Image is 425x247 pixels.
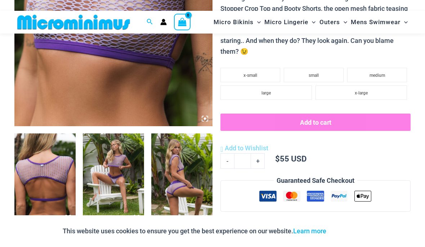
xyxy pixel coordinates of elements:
[243,73,257,78] span: x-small
[275,153,280,164] span: $
[340,13,347,31] span: Menu Toggle
[347,68,407,82] li: medium
[234,153,251,168] input: Product quantity
[220,85,312,100] li: large
[264,13,308,31] span: Micro Lingerie
[220,143,268,154] a: Add to Wishlist
[14,14,133,30] img: MM SHOP LOGO FLAT
[211,12,411,32] nav: Site Navigation
[214,13,254,31] span: Micro Bikinis
[316,85,407,100] li: x-large
[274,175,357,186] legend: Guaranteed Safe Checkout
[251,153,265,168] a: +
[147,18,153,27] a: Search icon link
[308,13,316,31] span: Menu Toggle
[174,14,191,30] a: View Shopping Cart, empty
[225,144,268,152] span: Add to Wishlist
[263,13,317,31] a: Micro LingerieMenu ToggleMenu Toggle
[160,19,167,25] a: Account icon link
[151,133,212,225] img: Lighthouse Purples 3668 Crop Top 516 Short
[401,13,408,31] span: Menu Toggle
[351,13,401,31] span: Mens Swimwear
[14,133,76,225] img: Lighthouse Purples 3668 Crop Top 516 Short
[332,222,362,240] button: Accept
[370,73,385,78] span: medium
[220,153,234,168] a: -
[349,13,410,31] a: Mens SwimwearMenu ToggleMenu Toggle
[318,13,349,31] a: OutersMenu ToggleMenu Toggle
[293,227,326,235] a: Learn more
[220,114,411,131] button: Add to cart
[319,13,340,31] span: Outers
[83,133,144,225] img: Lighthouse Purples 3668 Crop Top 516 Short
[254,13,261,31] span: Menu Toggle
[63,226,326,237] p: This website uses cookies to ensure you get the best experience on our website.
[309,73,319,78] span: small
[284,68,344,82] li: small
[355,91,368,96] span: x-large
[212,13,263,31] a: Micro BikinisMenu ToggleMenu Toggle
[275,153,307,164] bdi: 55 USD
[220,68,280,82] li: x-small
[261,91,271,96] span: large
